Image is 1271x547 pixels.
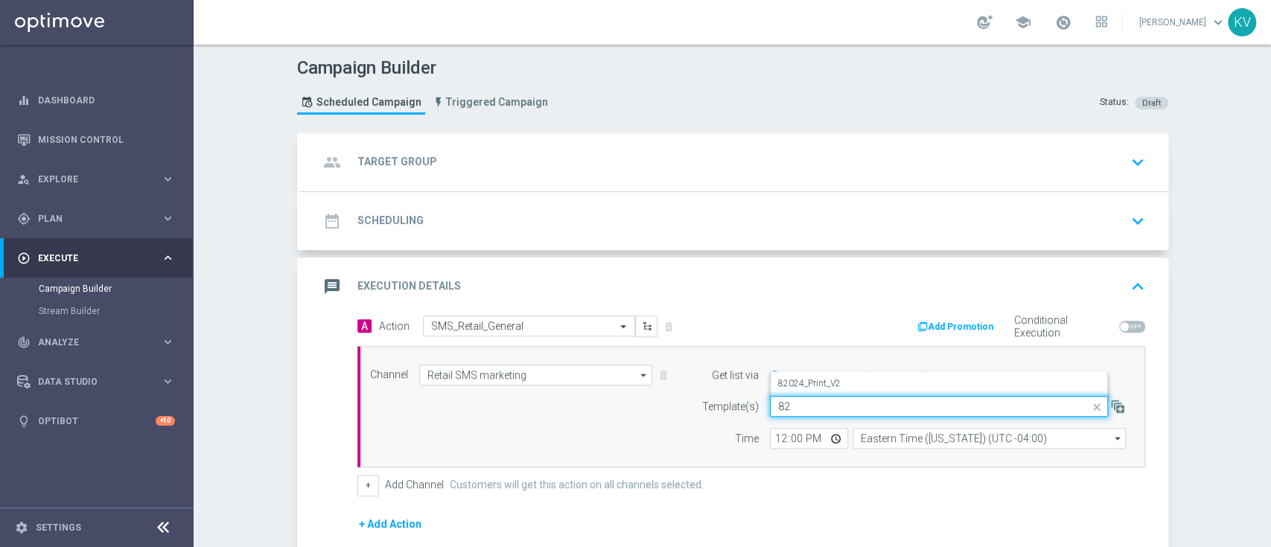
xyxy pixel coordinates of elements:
i: date_range [319,208,345,234]
i: keyboard_arrow_right [161,335,175,349]
span: Triggered Campaign [446,96,548,109]
span: Data Studio [38,377,161,386]
a: Mission Control [38,120,175,159]
button: + Add Action [357,515,423,534]
span: Scheduled Campaign [316,96,421,109]
div: Status: [1100,96,1129,109]
div: Explore [17,173,161,186]
label: Template(s) [702,400,759,413]
div: +10 [156,416,175,426]
div: Plan [17,212,161,225]
a: [PERSON_NAME]keyboard_arrow_down [1138,11,1228,33]
a: Scheduled Campaign [297,90,425,115]
h2: Scheduling [357,214,424,228]
i: equalizer [17,94,31,107]
span: A [357,319,372,333]
label: Customers will get this action on all channels selected. [450,479,704,491]
i: keyboard_arrow_right [161,251,175,265]
div: date_range Scheduling keyboard_arrow_down [319,207,1150,235]
span: school [1015,14,1031,31]
button: Data Studio keyboard_arrow_right [16,376,176,388]
span: Execute [38,254,161,263]
div: 82024_Print_V2 [778,371,1100,396]
div: group Target Group keyboard_arrow_down [319,148,1150,176]
i: keyboard_arrow_down [1127,151,1149,173]
colored-tag: Draft [1135,96,1168,108]
button: keyboard_arrow_down [1125,148,1150,176]
span: Analyze [38,338,161,347]
label: SFTP [932,369,958,383]
span: Draft [1142,98,1161,108]
h2: Target Group [357,155,437,169]
input: Select channel [419,365,653,386]
i: message [319,273,345,300]
span: Plan [38,214,161,223]
i: gps_fixed [17,212,31,225]
div: Campaign Builder [39,278,192,300]
i: keyboard_arrow_up [1127,275,1149,298]
a: Campaign Builder [39,283,155,295]
div: Dashboard [17,80,175,120]
label: Optimove API [785,369,848,383]
label: Get list via [712,369,759,382]
label: Time [735,432,759,445]
div: Mission Control [17,120,175,159]
button: equalizer Dashboard [16,95,176,106]
i: track_changes [17,336,31,349]
label: Email [877,369,903,383]
i: group [319,149,345,176]
div: Data Studio [17,375,161,388]
button: person_search Explore keyboard_arrow_right [16,173,176,185]
div: KV [1228,8,1256,36]
i: play_circle_outline [17,252,31,265]
a: Triggered Campaign [429,90,552,115]
span: keyboard_arrow_down [1210,14,1226,31]
label: Conditional Execution [1014,314,1113,339]
i: keyboard_arrow_down [1127,210,1149,232]
label: Action [379,320,410,333]
button: track_changes Analyze keyboard_arrow_right [16,336,176,348]
h2: Execution Details [357,279,461,293]
i: keyboard_arrow_right [161,374,175,388]
button: + [357,475,379,496]
button: gps_fixed Plan keyboard_arrow_right [16,213,176,225]
div: Optibot [17,401,175,441]
div: Stream Builder [39,300,192,322]
button: play_circle_outline Execute keyboard_arrow_right [16,252,176,264]
a: Stream Builder [39,305,155,317]
button: Mission Control [16,134,176,146]
ng-dropdown-panel: Options list [770,371,1108,397]
label: Channel [370,368,408,381]
label: 82024_Print_V2 [778,377,841,390]
button: lightbulb Optibot +10 [16,415,176,427]
button: keyboard_arrow_down [1125,207,1150,235]
input: Select time zone [853,428,1126,449]
div: Analyze [17,336,161,349]
ng-select: SMS_Retail_General [423,316,635,336]
i: keyboard_arrow_right [161,172,175,186]
label: Add Channel [385,479,444,491]
i: lightbulb [17,415,31,428]
div: message Execution Details keyboard_arrow_up [319,272,1150,301]
span: Explore [38,175,161,184]
i: arrow_drop_down [637,365,652,385]
i: person_search [17,173,31,186]
a: Dashboard [38,80,175,120]
h1: Campaign Builder [297,57,555,79]
i: keyboard_arrow_right [161,211,175,225]
div: Execute [17,252,161,265]
i: settings [15,521,28,534]
button: Add Promotion [916,319,998,335]
i: arrow_drop_down [1110,429,1125,448]
a: Optibot [38,401,156,441]
a: Settings [36,523,81,532]
button: keyboard_arrow_up [1125,272,1150,301]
